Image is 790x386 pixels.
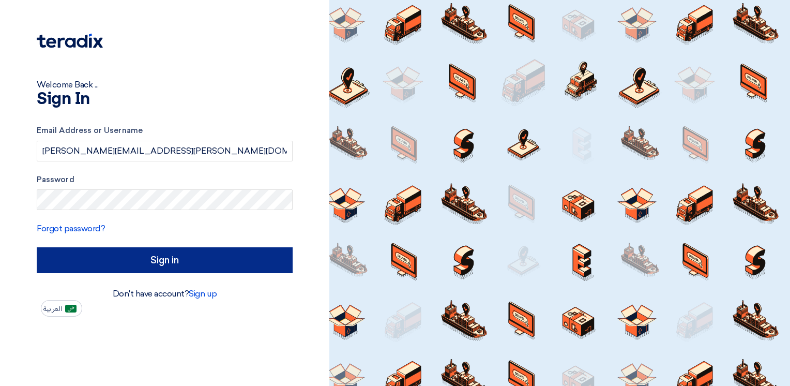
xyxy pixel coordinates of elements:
a: Sign up [189,289,217,299]
img: ar-AR.png [65,305,77,313]
label: Password [37,174,293,186]
a: Forgot password? [37,224,105,233]
img: Teradix logo [37,34,103,48]
input: Enter your business email or username [37,141,293,161]
input: Sign in [37,247,293,273]
button: العربية [41,300,82,317]
div: Don't have account? [37,288,293,300]
div: Welcome Back ... [37,79,293,91]
h1: Sign In [37,91,293,108]
span: العربية [43,305,62,313]
label: Email Address or Username [37,125,293,137]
